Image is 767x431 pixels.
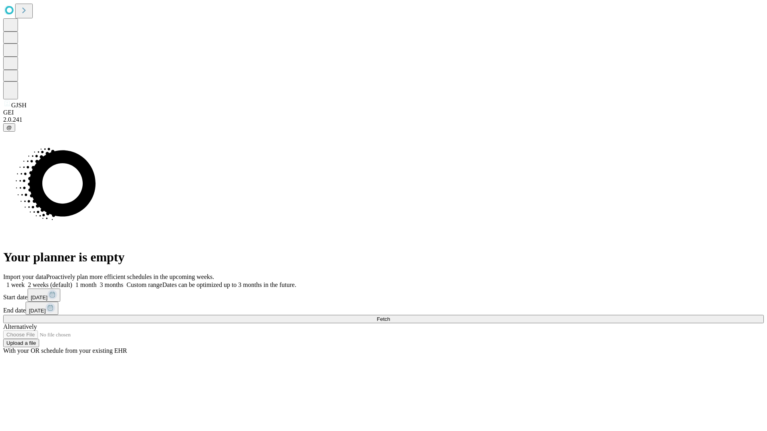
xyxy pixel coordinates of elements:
div: GEI [3,109,764,116]
span: Alternatively [3,323,37,330]
h1: Your planner is empty [3,250,764,265]
span: [DATE] [29,308,46,314]
span: 1 week [6,281,25,288]
span: Proactively plan more efficient schedules in the upcoming weeks. [46,273,214,280]
button: Fetch [3,315,764,323]
span: Dates can be optimized up to 3 months in the future. [162,281,296,288]
span: 3 months [100,281,123,288]
span: Fetch [377,316,390,322]
div: End date [3,302,764,315]
span: @ [6,125,12,130]
button: [DATE] [28,289,60,302]
span: GJSH [11,102,26,109]
span: With your OR schedule from your existing EHR [3,347,127,354]
span: 1 month [76,281,97,288]
span: Custom range [127,281,162,288]
span: Import your data [3,273,46,280]
button: @ [3,123,15,132]
span: 2 weeks (default) [28,281,72,288]
button: Upload a file [3,339,39,347]
button: [DATE] [26,302,58,315]
span: [DATE] [31,295,48,301]
div: Start date [3,289,764,302]
div: 2.0.241 [3,116,764,123]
